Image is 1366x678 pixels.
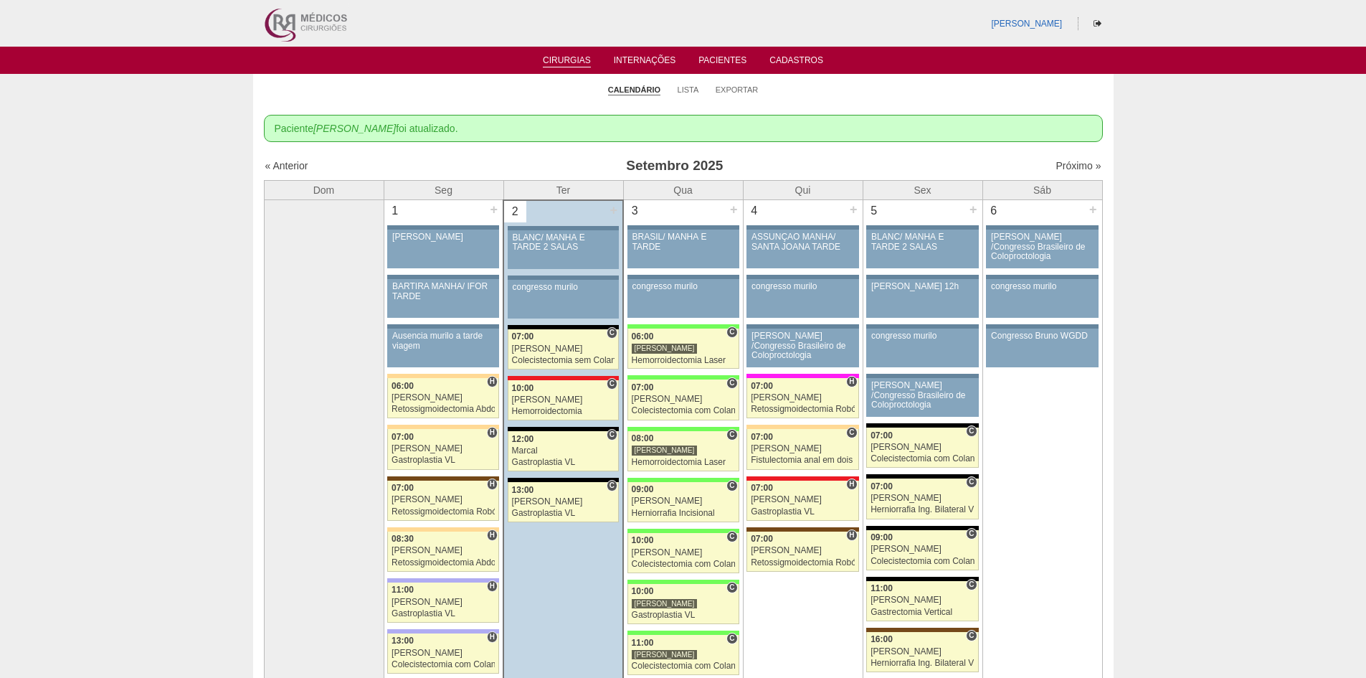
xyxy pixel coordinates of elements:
[392,558,495,568] div: Retossigmoidectomia Abdominal VL
[387,230,499,268] a: [PERSON_NAME]
[871,331,974,341] div: congresso murilo
[627,635,739,675] a: C 11:00 [PERSON_NAME] Colecistectomia com Colangiografia VL
[392,546,495,555] div: [PERSON_NAME]
[627,225,739,230] div: Key: Aviso
[966,528,977,540] span: Consultório
[512,485,534,495] span: 13:00
[508,478,619,482] div: Key: Blanc
[866,378,978,417] a: [PERSON_NAME] /Congresso Brasileiro de Coloproctologia
[866,279,978,318] a: [PERSON_NAME] 12h
[632,586,654,596] span: 10:00
[982,180,1102,200] th: Sáb
[632,496,735,506] div: [PERSON_NAME]
[746,230,858,268] a: ASSUNÇÃO MANHÃ/ SANTA JOANA TARDE
[871,659,974,668] div: Herniorrafia Ing. Bilateral VL
[871,634,893,644] span: 16:00
[863,200,886,222] div: 5
[866,530,978,570] a: C 09:00 [PERSON_NAME] Colecistectomia com Colangiografia VL
[751,381,773,391] span: 07:00
[846,529,857,541] span: Hospital
[871,532,893,542] span: 09:00
[632,343,698,354] div: [PERSON_NAME]
[487,580,498,592] span: Hospital
[746,378,858,418] a: H 07:00 [PERSON_NAME] Retossigmoidectomia Robótica
[751,232,854,251] div: ASSUNÇÃO MANHÃ/ SANTA JOANA TARDE
[392,598,495,607] div: [PERSON_NAME]
[487,529,498,541] span: Hospital
[508,431,619,471] a: C 12:00 Marcal Gastroplastia VL
[871,381,974,410] div: [PERSON_NAME] /Congresso Brasileiro de Coloproctologia
[627,584,739,624] a: C 10:00 [PERSON_NAME] Gastroplastia VL
[746,374,858,378] div: Key: Pro Matre
[392,609,495,618] div: Gastroplastia VL
[512,446,615,456] div: Marcal
[678,85,699,95] a: Lista
[607,327,617,339] span: Consultório
[487,631,498,643] span: Hospital
[512,331,534,342] span: 07:00
[503,180,623,200] th: Ter
[1056,160,1101,171] a: Próximo »
[726,326,737,338] span: Consultório
[866,230,978,268] a: BLANC/ MANHÃ E TARDE 2 SALAS
[513,283,615,292] div: congresso murilo
[607,429,617,441] span: Consultório
[866,225,978,230] div: Key: Aviso
[627,482,739,522] a: C 09:00 [PERSON_NAME] Herniorrafia Incisional
[508,427,619,431] div: Key: Blanc
[387,481,499,521] a: H 07:00 [PERSON_NAME] Retossigmoidectomia Robótica
[871,494,974,503] div: [PERSON_NAME]
[986,230,1098,268] a: [PERSON_NAME] /Congresso Brasileiro de Coloproctologia
[986,324,1098,329] div: Key: Aviso
[716,85,759,95] a: Exportar
[1094,19,1101,28] i: Sair
[392,660,495,669] div: Colecistectomia com Colangiografia VL
[392,507,495,517] div: Retossigmoidectomia Robótica
[387,279,499,318] a: BARTIRA MANHÃ/ IFOR TARDE
[866,632,978,672] a: C 16:00 [PERSON_NAME] Herniorrafia Ing. Bilateral VL
[866,581,978,621] a: C 11:00 [PERSON_NAME] Gastrectomia Vertical
[966,425,977,437] span: Consultório
[632,232,734,251] div: BRASIL/ MANHÃ E TARDE
[392,232,494,242] div: [PERSON_NAME]
[392,432,414,442] span: 07:00
[487,376,498,387] span: Hospital
[627,380,739,420] a: C 07:00 [PERSON_NAME] Colecistectomia com Colangiografia VL
[387,578,499,583] div: Key: Christóvão da Gama
[504,201,526,222] div: 2
[986,225,1098,230] div: Key: Aviso
[751,534,773,544] span: 07:00
[632,433,654,443] span: 08:00
[508,230,619,269] a: BLANC/ MANHÃ E TARDE 2 SALAS
[508,376,619,380] div: Key: Assunção
[632,282,734,291] div: congresso murilo
[991,282,1094,291] div: congresso murilo
[746,329,858,367] a: [PERSON_NAME] /Congresso Brasileiro de Coloproctologia
[866,275,978,279] div: Key: Aviso
[871,505,974,514] div: Herniorrafia Ing. Bilateral VL
[846,376,857,387] span: Hospital
[726,531,737,542] span: Consultório
[632,535,654,545] span: 10:00
[871,608,974,617] div: Gastrectomia Vertical
[392,534,414,544] span: 08:30
[632,356,735,365] div: Hemorroidectomia Laser
[866,329,978,367] a: congresso murilo
[871,545,974,554] div: [PERSON_NAME]
[623,180,743,200] th: Qua
[264,115,1103,142] div: Paciente foi atualizado.
[746,476,858,481] div: Key: Assunção
[871,443,974,452] div: [PERSON_NAME]
[543,55,591,67] a: Cirurgias
[392,331,494,350] div: Ausencia murilo a tarde viagem
[866,628,978,632] div: Key: Santa Joana
[769,55,823,70] a: Cadastros
[1087,200,1099,219] div: +
[614,55,676,70] a: Internações
[726,582,737,593] span: Consultório
[387,634,499,674] a: H 13:00 [PERSON_NAME] Colecistectomia com Colangiografia VL
[871,454,974,463] div: Colecistectomia com Colangiografia VL
[726,633,737,644] span: Consultório
[744,200,766,222] div: 4
[627,631,739,635] div: Key: Brasil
